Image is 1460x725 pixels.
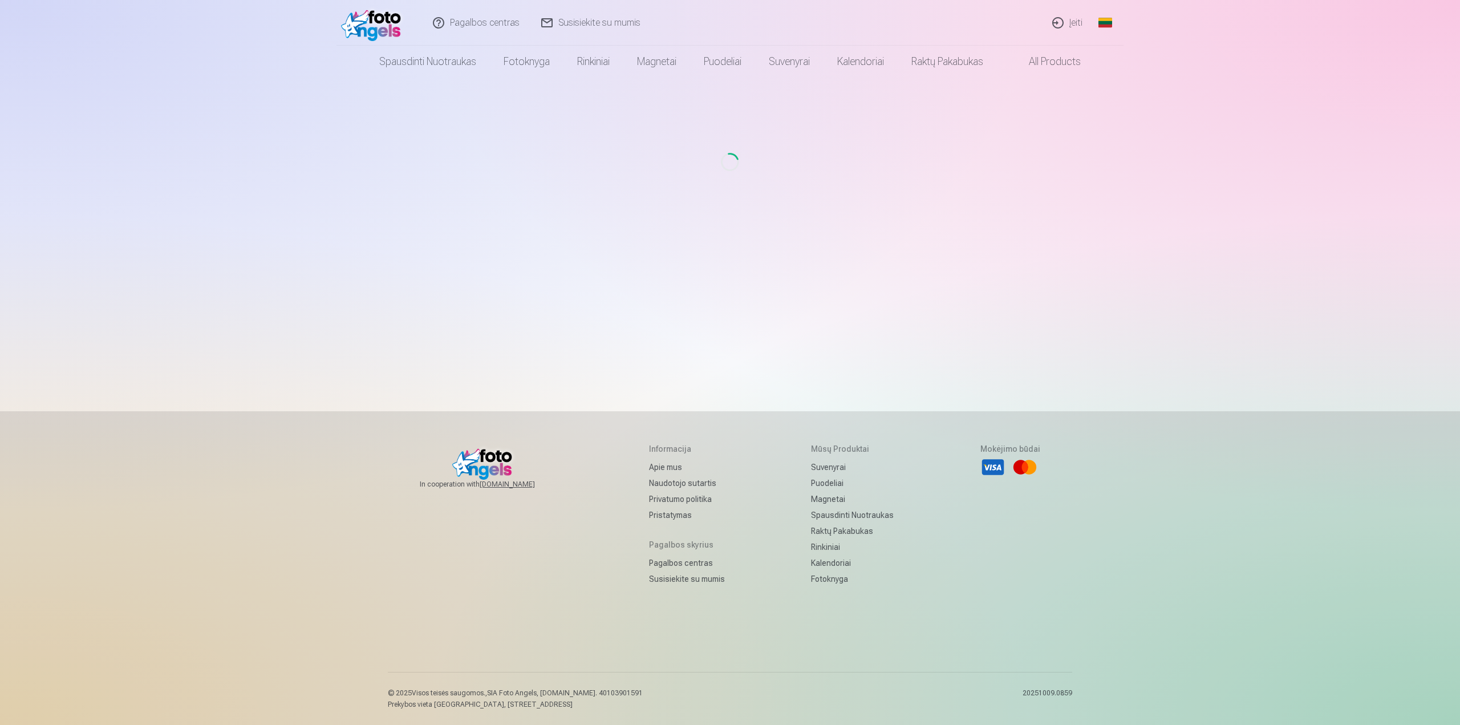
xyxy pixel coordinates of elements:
[824,46,898,78] a: Kalendoriai
[811,459,894,475] a: Suvenyrai
[490,46,563,78] a: Fotoknyga
[649,539,725,550] h5: Pagalbos skyrius
[649,507,725,523] a: Pristatymas
[366,46,490,78] a: Spausdinti nuotraukas
[811,491,894,507] a: Magnetai
[811,571,894,587] a: Fotoknyga
[563,46,623,78] a: Rinkiniai
[649,443,725,455] h5: Informacija
[898,46,997,78] a: Raktų pakabukas
[420,480,562,489] span: In cooperation with
[649,475,725,491] a: Naudotojo sutartis
[980,443,1040,455] h5: Mokėjimo būdai
[649,571,725,587] a: Susisiekite su mumis
[1012,455,1037,480] li: Mastercard
[480,480,562,489] a: [DOMAIN_NAME]
[811,507,894,523] a: Spausdinti nuotraukas
[388,688,643,698] p: © 2025 Visos teisės saugomos. ,
[811,475,894,491] a: Puodeliai
[649,491,725,507] a: Privatumo politika
[623,46,690,78] a: Magnetai
[341,5,407,41] img: /fa2
[1023,688,1072,709] p: 20251009.0859
[811,539,894,555] a: Rinkiniai
[487,689,643,697] span: SIA Foto Angels, [DOMAIN_NAME]. 40103901591
[755,46,824,78] a: Suvenyrai
[649,459,725,475] a: Apie mus
[980,455,1005,480] li: Visa
[811,523,894,539] a: Raktų pakabukas
[690,46,755,78] a: Puodeliai
[811,555,894,571] a: Kalendoriai
[388,700,643,709] p: Prekybos vieta [GEOGRAPHIC_DATA], [STREET_ADDRESS]
[649,555,725,571] a: Pagalbos centras
[811,443,894,455] h5: Mūsų produktai
[997,46,1094,78] a: All products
